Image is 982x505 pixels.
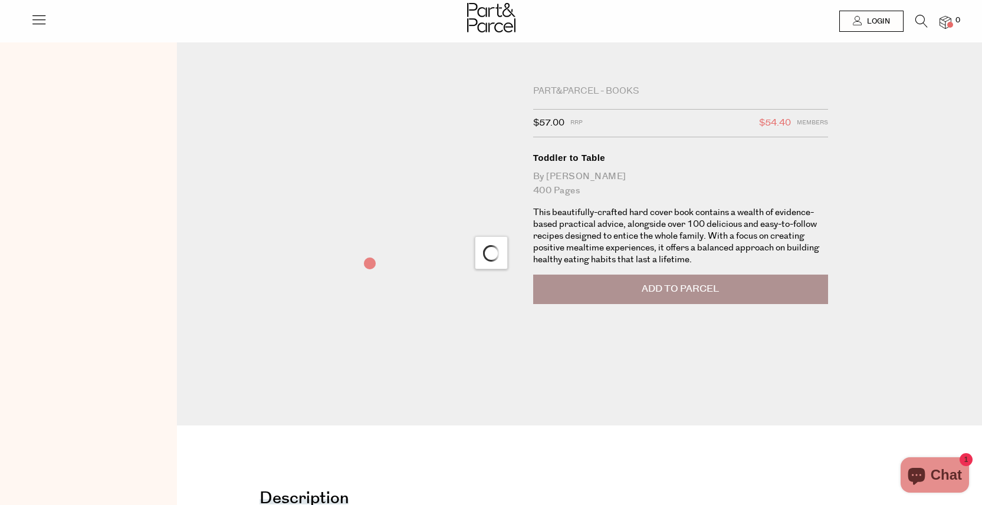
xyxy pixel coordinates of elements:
h4: Description [260,496,349,504]
button: Add to Parcel [533,275,828,304]
inbox-online-store-chat: Shopify online store chat [897,457,973,496]
img: Part&Parcel [467,3,515,32]
p: This beautifully-crafted hard cover book contains a wealth of evidence-based practical advice, al... [533,207,828,266]
span: 0 [953,15,963,26]
span: $54.40 [759,115,791,131]
span: RRP [570,115,583,131]
div: by [PERSON_NAME] 400 pages [533,170,828,198]
div: Toddler to Table [533,152,828,164]
span: Add to Parcel [642,282,719,296]
span: $57.00 [533,115,564,131]
span: Members [797,115,828,131]
div: Part&Parcel - Books [533,85,828,97]
a: 0 [940,16,951,28]
a: Login [839,11,904,32]
span: Login [864,16,890,27]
